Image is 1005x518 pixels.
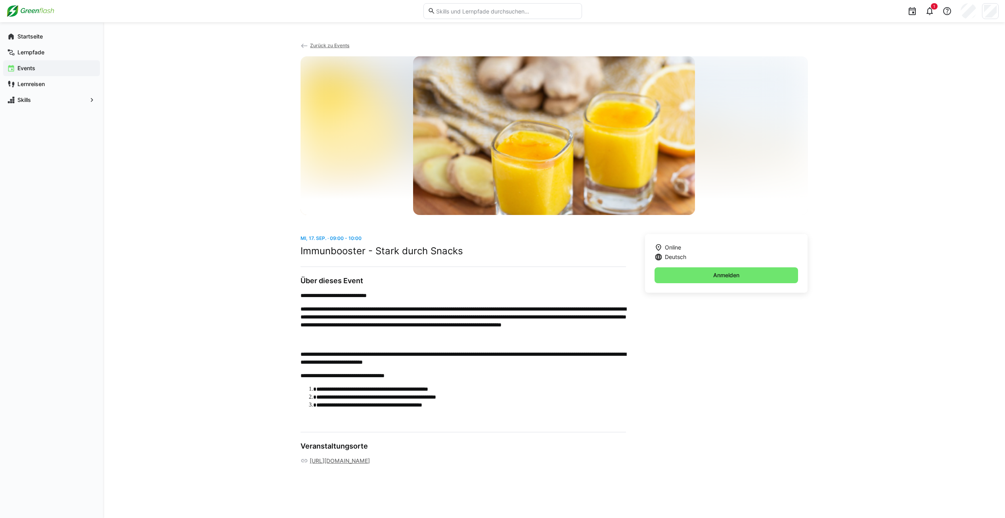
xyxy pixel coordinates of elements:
[665,253,686,261] span: Deutsch
[665,244,681,251] span: Online
[712,271,741,279] span: Anmelden
[310,42,349,48] span: Zurück zu Events
[301,235,362,241] span: Mi, 17. Sep. · 09:00 - 10:00
[301,42,350,48] a: Zurück zu Events
[655,267,798,283] button: Anmelden
[301,245,626,257] h2: Immunbooster - Stark durch Snacks
[310,457,370,465] a: [URL][DOMAIN_NAME]
[301,442,626,451] h3: Veranstaltungsorte
[933,4,935,9] span: 1
[435,8,577,15] input: Skills und Lernpfade durchsuchen…
[301,276,626,285] h3: Über dieses Event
